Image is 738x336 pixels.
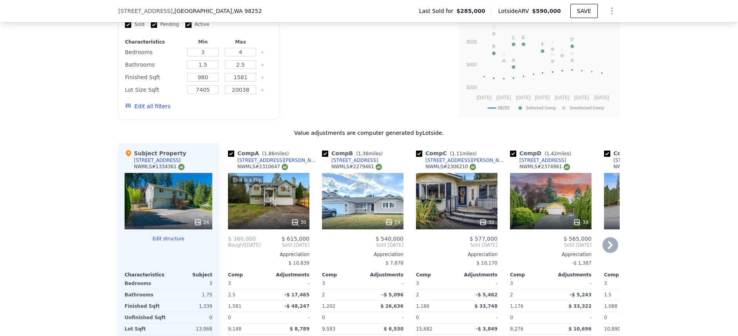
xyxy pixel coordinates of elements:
[555,95,570,100] text: [DATE]
[561,46,563,51] text: L
[228,242,245,248] span: Bought
[228,242,261,248] div: [DATE]
[416,326,432,332] span: 15,682
[125,149,186,157] div: Subject Property
[476,326,497,332] span: -$ 3,849
[125,39,183,45] div: Characteristics
[604,251,686,258] div: Appreciation
[261,89,264,92] button: Clear
[270,278,309,289] div: -
[170,278,212,289] div: 3
[470,236,497,242] span: $ 577,000
[510,315,513,320] span: 0
[447,151,480,156] span: ( miles)
[416,289,455,300] div: 2
[358,151,369,156] span: 1.36
[118,7,173,15] span: [STREET_ADDRESS]
[186,39,220,45] div: Min
[384,326,403,332] span: $ 6,530
[552,40,553,44] text: I
[228,303,241,309] span: 1,581
[284,292,309,298] span: -$ 17,465
[604,157,660,163] a: [STREET_ADDRESS]
[125,272,168,278] div: Characteristics
[261,51,264,54] button: Clear
[125,323,167,334] div: Lot Sqft
[228,326,241,332] span: 9,148
[228,281,231,286] span: 3
[570,105,604,111] text: Unselected Comp
[458,312,497,323] div: -
[526,105,556,111] text: Selected Comp
[261,64,264,67] button: Clear
[322,326,335,332] span: 9,583
[564,236,591,242] span: $ 565,000
[416,303,429,309] span: 1,180
[510,303,523,309] span: 1,176
[125,72,183,83] div: Finished Sqft
[228,149,292,157] div: Comp A
[134,157,181,163] div: [STREET_ADDRESS]
[185,22,192,28] input: Active
[170,323,212,334] div: 13,068
[470,164,476,170] img: NWMLS Logo
[376,164,382,170] img: NWMLS Logo
[385,218,400,226] div: 19
[151,22,157,28] input: Pending
[519,157,566,163] div: [STREET_ADDRESS]
[322,315,325,320] span: 0
[613,157,660,163] div: [STREET_ADDRESS]
[125,289,167,300] div: Bathrooms
[322,281,325,286] span: 3
[541,42,544,47] text: F
[322,149,386,157] div: Comp B
[322,157,378,163] a: [STREET_ADDRESS]
[228,315,231,320] span: 0
[512,35,515,40] text: C
[479,218,494,226] div: 32
[322,289,361,300] div: 2
[564,164,570,170] img: NWMLS Logo
[178,164,184,170] img: NWMLS Logo
[512,58,515,62] text: A
[125,59,183,70] div: Bathrooms
[503,52,505,56] text: J
[261,242,309,248] span: Sold [DATE]
[416,272,457,278] div: Comp
[510,157,566,163] a: [STREET_ADDRESS]
[228,157,319,163] a: [STREET_ADDRESS][PERSON_NAME]
[125,278,167,289] div: Bedrooms
[496,95,511,100] text: [DATE]
[551,272,591,278] div: Adjustments
[546,151,557,156] span: 1.42
[269,272,309,278] div: Adjustments
[228,251,309,258] div: Appreciation
[270,312,309,323] div: -
[551,52,554,56] text: K
[331,157,378,163] div: [STREET_ADDRESS]
[464,18,615,116] svg: A chart.
[261,76,264,79] button: Clear
[535,95,550,100] text: [DATE]
[516,95,531,100] text: [DATE]
[237,157,319,163] div: [STREET_ADDRESS][PERSON_NAME]
[228,236,256,242] span: $ 380,000
[363,272,403,278] div: Adjustments
[118,129,620,137] div: Value adjustments are computer generated by Lotside .
[151,21,179,28] label: Pending
[170,312,212,323] div: 0
[322,242,403,248] span: Sold [DATE]
[385,260,403,266] span: $ 7,878
[259,151,292,156] span: ( miles)
[604,315,607,320] span: 0
[223,39,258,45] div: Max
[416,149,480,157] div: Comp C
[125,22,131,28] input: Sold
[364,312,403,323] div: -
[228,289,267,300] div: 2.5
[476,95,491,100] text: [DATE]
[552,278,591,289] div: -
[125,84,183,95] div: Lot Size Sqft
[416,281,419,286] span: 3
